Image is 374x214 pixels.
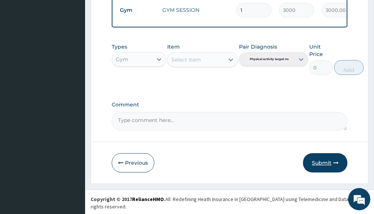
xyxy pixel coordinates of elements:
td: GYM SESSION [159,3,233,17]
div: Redefining Heath Insurance in [GEOGRAPHIC_DATA] using Telemedicine and Data Science! [173,195,368,203]
label: Types [112,44,127,50]
button: Submit [303,153,347,172]
label: Comment [112,102,347,108]
label: Unit Price [309,43,333,58]
td: Gym [116,3,159,17]
strong: Copyright © 2017 . [91,196,165,203]
span: We're online! [43,61,102,136]
div: Chat with us now [38,42,124,51]
button: Previous [112,153,154,172]
div: Minimize live chat window [121,4,139,22]
div: Select Item [171,56,201,63]
img: d_794563401_company_1708531726252_794563401 [14,37,30,56]
textarea: Type your message and hit 'Enter' [4,138,141,164]
a: RelianceHMO [132,196,164,203]
div: Gym [116,56,128,63]
label: Pair Diagnosis [239,43,277,50]
button: Add [334,60,364,75]
label: Item [167,43,180,50]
